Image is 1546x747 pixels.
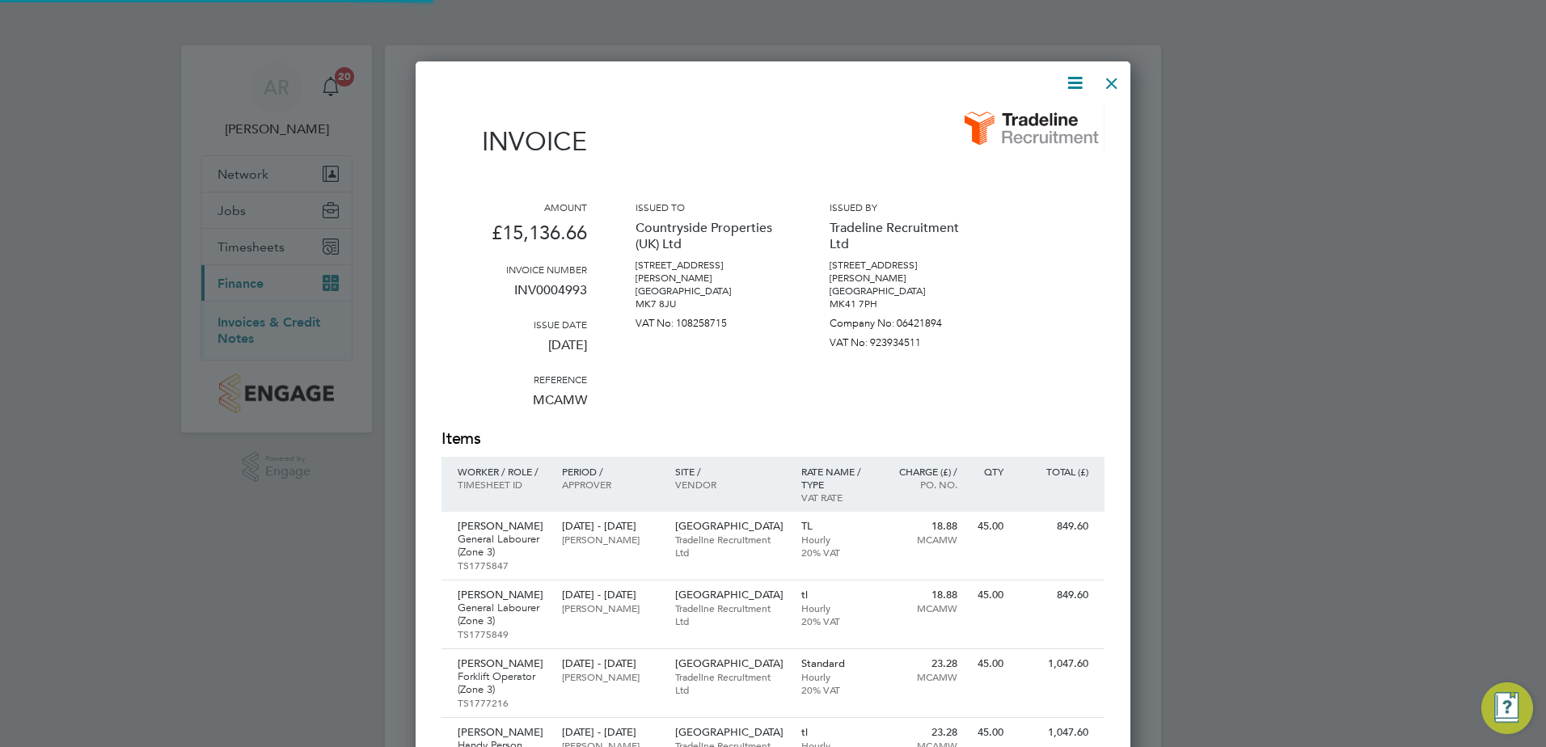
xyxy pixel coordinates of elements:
button: Engage Resource Center [1481,682,1533,734]
p: INV0004993 [441,276,587,318]
p: [PERSON_NAME] [458,657,546,670]
p: 23.28 [887,726,957,739]
p: [PERSON_NAME][GEOGRAPHIC_DATA] [636,272,781,298]
p: Countryside Properties (UK) Ltd [636,213,781,259]
p: TL [801,520,872,533]
p: Timesheet ID [458,478,546,491]
h1: Invoice [441,126,587,157]
p: [PERSON_NAME] [458,520,546,533]
p: Hourly [801,670,872,683]
p: Tradeline Recruitment Ltd [675,601,785,627]
p: [GEOGRAPHIC_DATA] [830,285,975,298]
p: Company No: 06421894 [830,310,975,330]
p: Rate name / type [801,465,872,491]
p: TS1777216 [458,696,546,709]
p: 45.00 [974,520,1003,533]
img: tradelinerecruitment-logo-remittance.png [959,106,1105,150]
p: [PERSON_NAME] [562,601,658,614]
p: VAT No: 108258715 [636,310,781,330]
p: tl [801,589,872,601]
p: General Labourer (Zone 3) [458,533,546,559]
p: Worker / Role / [458,465,546,478]
p: [GEOGRAPHIC_DATA] [675,726,785,739]
p: [STREET_ADDRESS] [636,259,781,272]
p: [DATE] - [DATE] [562,726,658,739]
p: Hourly [801,533,872,546]
p: 20% VAT [801,614,872,627]
p: Tradeline Recruitment Ltd [675,670,785,696]
p: MK41 7PH [830,298,975,310]
p: £15,136.66 [441,213,587,263]
p: 18.88 [887,520,957,533]
p: VAT No: 923934511 [830,330,975,349]
p: [GEOGRAPHIC_DATA] [675,589,785,601]
p: QTY [974,465,1003,478]
p: MCAMW [887,601,957,614]
p: [PERSON_NAME] [458,589,546,601]
p: 45.00 [974,726,1003,739]
p: Period / [562,465,658,478]
p: MK7 8JU [636,298,781,310]
p: MCAMW [887,533,957,546]
p: [DATE] - [DATE] [562,589,658,601]
p: [DATE] - [DATE] [562,657,658,670]
p: 45.00 [974,657,1003,670]
h3: Issued to [636,200,781,213]
p: [STREET_ADDRESS][PERSON_NAME] [830,259,975,285]
p: Vendor [675,478,785,491]
p: 849.60 [1020,589,1088,601]
p: MCAMW [887,670,957,683]
p: MCAMW [441,386,587,428]
p: General Labourer (Zone 3) [458,601,546,627]
p: Charge (£) / [887,465,957,478]
p: [PERSON_NAME] [562,533,658,546]
h3: Amount [441,200,587,213]
p: 1,047.60 [1020,726,1088,739]
p: Approver [562,478,658,491]
p: 45.00 [974,589,1003,601]
p: Tradeline Recruitment Ltd [830,213,975,259]
p: Hourly [801,601,872,614]
p: Total (£) [1020,465,1088,478]
p: Standard [801,657,872,670]
p: Tradeline Recruitment Ltd [675,533,785,559]
p: [DATE] - [DATE] [562,520,658,533]
p: TS1775847 [458,559,546,572]
p: [PERSON_NAME] [458,726,546,739]
p: 23.28 [887,657,957,670]
p: Po. No. [887,478,957,491]
p: 20% VAT [801,546,872,559]
p: 1,047.60 [1020,657,1088,670]
h3: Issue date [441,318,587,331]
p: [GEOGRAPHIC_DATA] [675,520,785,533]
p: 20% VAT [801,683,872,696]
p: [DATE] [441,331,587,373]
h2: Items [441,428,1105,450]
h3: Issued by [830,200,975,213]
p: 18.88 [887,589,957,601]
p: Forklift Operator (Zone 3) [458,670,546,696]
p: tl [801,726,872,739]
p: TS1775849 [458,627,546,640]
p: [PERSON_NAME] [562,670,658,683]
p: 849.60 [1020,520,1088,533]
p: [GEOGRAPHIC_DATA] [675,657,785,670]
p: Site / [675,465,785,478]
h3: Invoice number [441,263,587,276]
p: VAT rate [801,491,872,504]
h3: Reference [441,373,587,386]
